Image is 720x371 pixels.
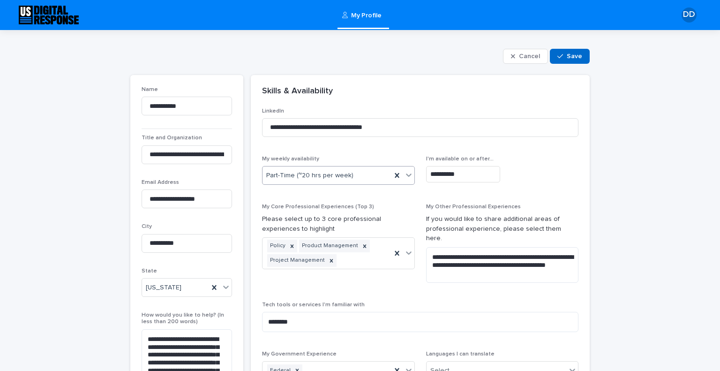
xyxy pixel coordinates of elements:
span: How would you like to help? (In less than 200 words) [142,312,224,325]
span: Title and Organization [142,135,202,141]
div: DD [682,8,697,23]
span: My weekly availability [262,156,319,162]
button: Save [550,49,590,64]
span: State [142,268,157,274]
span: Email Address [142,180,179,185]
div: Policy [267,240,287,252]
span: LinkedIn [262,108,284,114]
p: If you would like to share additional areas of professional experience, please select them here. [426,214,579,243]
span: Name [142,87,158,92]
button: Cancel [503,49,548,64]
span: Languages I can translate [426,351,495,357]
span: City [142,224,152,229]
span: Save [567,53,582,60]
div: Product Management [299,240,360,252]
span: [US_STATE] [146,283,181,293]
div: Project Management [267,254,326,267]
span: My Core Professional Experiences (Top 3) [262,204,374,210]
p: Please select up to 3 core professional experiences to highlight [262,214,415,234]
span: My Other Professional Experiences [426,204,521,210]
h2: Skills & Availability [262,86,333,97]
img: N0FYVoH1RkKBnLN4Nruq [19,6,79,24]
span: Part-Time (~20 hrs per week) [266,171,353,181]
span: Cancel [519,53,540,60]
span: I'm available on or after... [426,156,494,162]
span: Tech tools or services I'm familiar with [262,302,365,308]
span: My Government Experience [262,351,337,357]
